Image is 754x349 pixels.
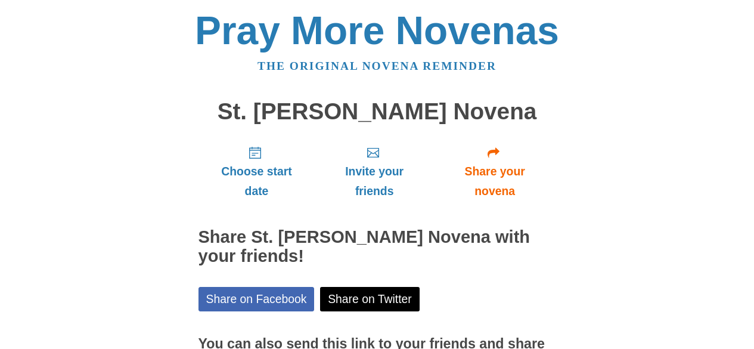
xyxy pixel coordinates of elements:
span: Invite your friends [327,162,421,201]
a: Share on Facebook [198,287,315,311]
a: Pray More Novenas [195,8,559,52]
a: Choose start date [198,136,315,207]
a: The original novena reminder [257,60,497,72]
h1: St. [PERSON_NAME] Novena [198,99,556,125]
a: Share your novena [434,136,556,207]
h2: Share St. [PERSON_NAME] Novena with your friends! [198,228,556,266]
span: Choose start date [210,162,303,201]
a: Share on Twitter [320,287,420,311]
a: Invite your friends [315,136,433,207]
span: Share your novena [446,162,544,201]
